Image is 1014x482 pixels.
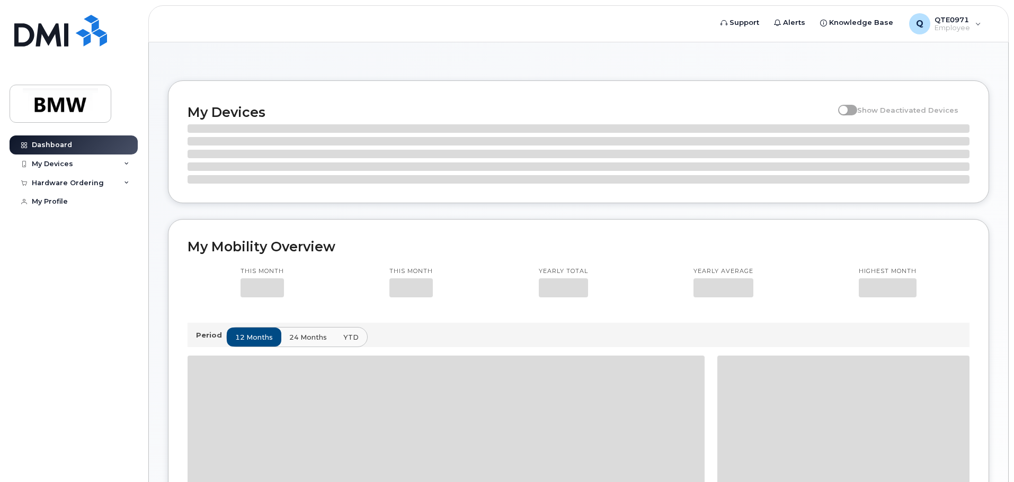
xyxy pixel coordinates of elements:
p: Yearly average [693,267,753,276]
h2: My Devices [188,104,833,120]
p: Highest month [859,267,917,276]
p: Period [196,330,226,340]
p: This month [389,267,433,276]
span: Show Deactivated Devices [857,106,958,114]
h2: My Mobility Overview [188,239,969,254]
p: Yearly total [539,267,588,276]
span: 24 months [289,332,327,342]
span: YTD [343,332,359,342]
input: Show Deactivated Devices [838,100,847,108]
p: This month [241,267,284,276]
